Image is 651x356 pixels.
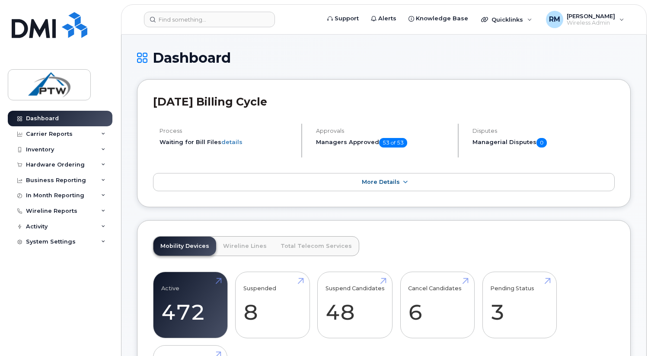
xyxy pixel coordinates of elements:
span: 0 [536,138,547,148]
h4: Disputes [472,128,615,134]
a: Active 472 [161,276,220,334]
a: Wireline Lines [216,237,274,256]
h5: Managers Approved [316,138,450,148]
span: More Details [362,179,400,185]
a: Pending Status 3 [490,276,549,334]
span: 53 of 53 [379,138,407,148]
h1: Dashboard [137,50,631,65]
h4: Process [160,128,294,134]
a: Suspended 8 [243,276,302,334]
a: Mobility Devices [153,237,216,256]
a: details [221,138,243,145]
a: Total Telecom Services [274,237,359,256]
a: Cancel Candidates 6 [408,276,466,334]
h4: Approvals [316,128,450,134]
a: Suspend Candidates 48 [325,276,385,334]
li: Waiting for Bill Files [160,138,294,146]
h5: Managerial Disputes [472,138,615,148]
h2: [DATE] Billing Cycle [153,95,615,108]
